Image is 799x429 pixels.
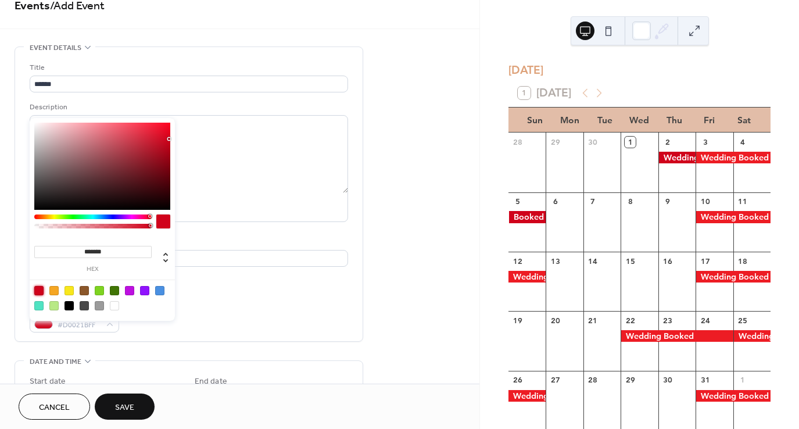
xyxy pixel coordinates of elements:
div: 8 [625,196,635,207]
div: 26 [513,375,523,385]
div: #417505 [110,286,119,295]
div: 17 [700,256,710,266]
div: #FFFFFF [110,301,119,310]
div: 9 [662,196,673,207]
div: 28 [587,375,598,385]
div: Wedding Booked [696,390,771,402]
span: Save [115,402,134,414]
div: #000000 [65,301,74,310]
div: 11 [737,196,748,207]
div: Title [30,62,346,74]
div: 12 [513,256,523,266]
div: Sun [518,108,553,133]
div: #D0021B [34,286,44,295]
div: 6 [550,196,561,207]
div: 5 [513,196,523,207]
div: Booked [508,211,546,223]
div: Wedding Booked [508,390,546,402]
div: 31 [700,375,710,385]
div: 10 [700,196,710,207]
div: 19 [513,316,523,326]
div: 13 [550,256,561,266]
div: Start date [30,376,66,388]
div: Wedding Booked [621,330,733,342]
div: #4A4A4A [80,301,89,310]
div: 15 [625,256,635,266]
label: hex [34,266,152,273]
button: Cancel [19,394,90,420]
div: Tue [587,108,622,133]
div: Wed [622,108,657,133]
div: #7ED321 [95,286,104,295]
div: 18 [737,256,748,266]
div: 25 [737,316,748,326]
div: #9B9B9B [95,301,104,310]
div: 1 [625,137,635,147]
div: 23 [662,316,673,326]
div: Wedding Booked [696,271,771,283]
div: Mon [553,108,587,133]
div: 4 [737,137,748,147]
div: 14 [587,256,598,266]
div: Wedding Booked [696,152,771,163]
div: 30 [587,137,598,147]
div: Sat [726,108,761,133]
button: Save [95,394,155,420]
div: #B8E986 [49,301,59,310]
div: End date [195,376,227,388]
span: Date and time [30,356,81,368]
div: 1 [737,375,748,385]
div: 30 [662,375,673,385]
div: Location [30,236,346,248]
div: #8B572A [80,286,89,295]
span: Cancel [39,402,70,414]
div: 2 [662,137,673,147]
div: Wedding Booked [696,211,771,223]
div: #9013FE [140,286,149,295]
div: Fri [691,108,726,133]
div: 3 [700,137,710,147]
div: Description [30,101,346,113]
div: 7 [587,196,598,207]
div: 24 [700,316,710,326]
div: 27 [550,375,561,385]
div: 28 [513,137,523,147]
div: Wedding Booked [733,330,771,342]
span: Event details [30,42,81,54]
div: 16 [662,256,673,266]
div: Wedding Booked [508,271,546,283]
div: #4A90E2 [155,286,164,295]
div: #50E3C2 [34,301,44,310]
div: #F5A623 [49,286,59,295]
div: 29 [550,137,561,147]
span: #D0021BFF [58,319,101,331]
div: 22 [625,316,635,326]
div: #F8E71C [65,286,74,295]
div: [DATE] [508,62,771,79]
div: Wedding Booked [658,152,696,163]
div: 21 [587,316,598,326]
div: #BD10E0 [125,286,134,295]
div: 29 [625,375,635,385]
div: Thu [657,108,691,133]
div: 20 [550,316,561,326]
